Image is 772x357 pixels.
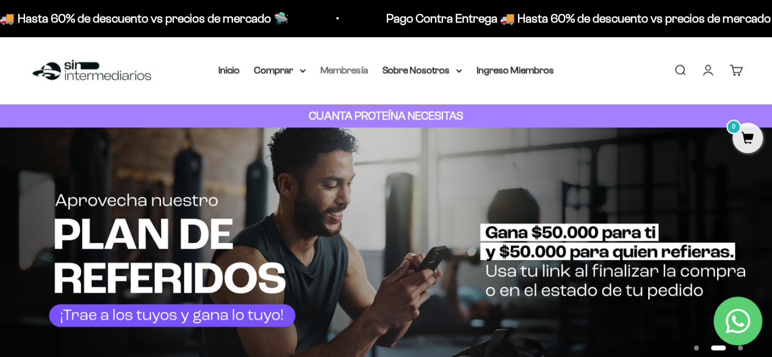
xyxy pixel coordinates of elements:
strong: CUANTA PROTEÍNA NECESITAS [309,109,463,122]
a: Inicio [218,65,240,75]
a: Ingreso Miembros [477,65,554,75]
mark: 0 [726,120,741,134]
summary: Sobre Nosotros [383,62,462,78]
summary: Comprar [254,62,306,78]
a: Membresía [320,65,368,75]
a: 0 [732,132,763,146]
